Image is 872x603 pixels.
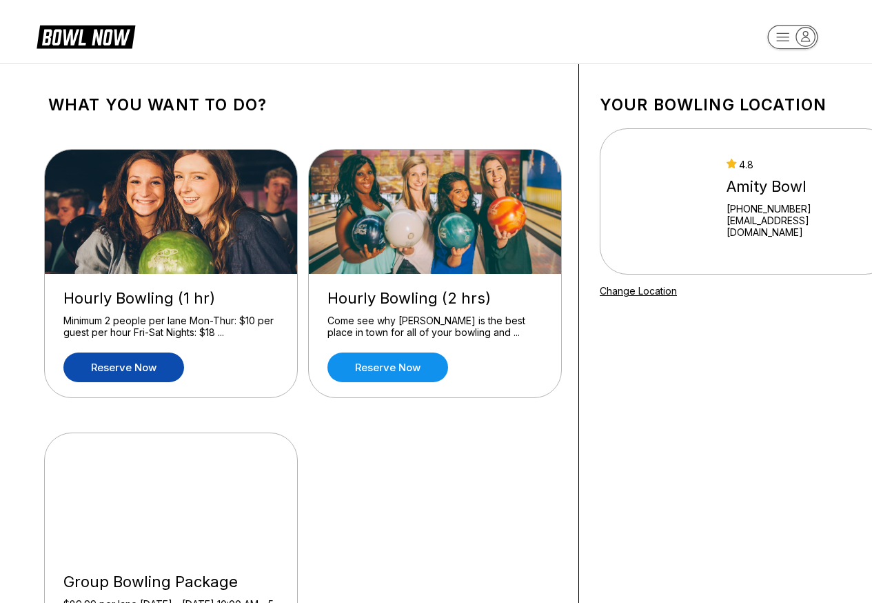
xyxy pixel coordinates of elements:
img: Hourly Bowling (1 hr) [45,150,298,274]
div: Come see why [PERSON_NAME] is the best place in town for all of your bowling and ... [327,315,543,339]
div: Group Bowling Package [63,573,278,591]
a: Change Location [600,285,677,297]
div: Hourly Bowling (1 hr) [63,289,278,308]
img: Amity Bowl [618,150,714,253]
a: Reserve now [327,353,448,382]
img: Group Bowling Package [45,433,298,557]
img: Hourly Bowling (2 hrs) [309,150,562,274]
a: Reserve now [63,353,184,382]
div: Hourly Bowling (2 hrs) [327,289,543,308]
h1: What you want to do? [48,95,558,115]
div: Minimum 2 people per lane Mon-Thur: $10 per guest per hour Fri-Sat Nights: $18 ... [63,315,278,339]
